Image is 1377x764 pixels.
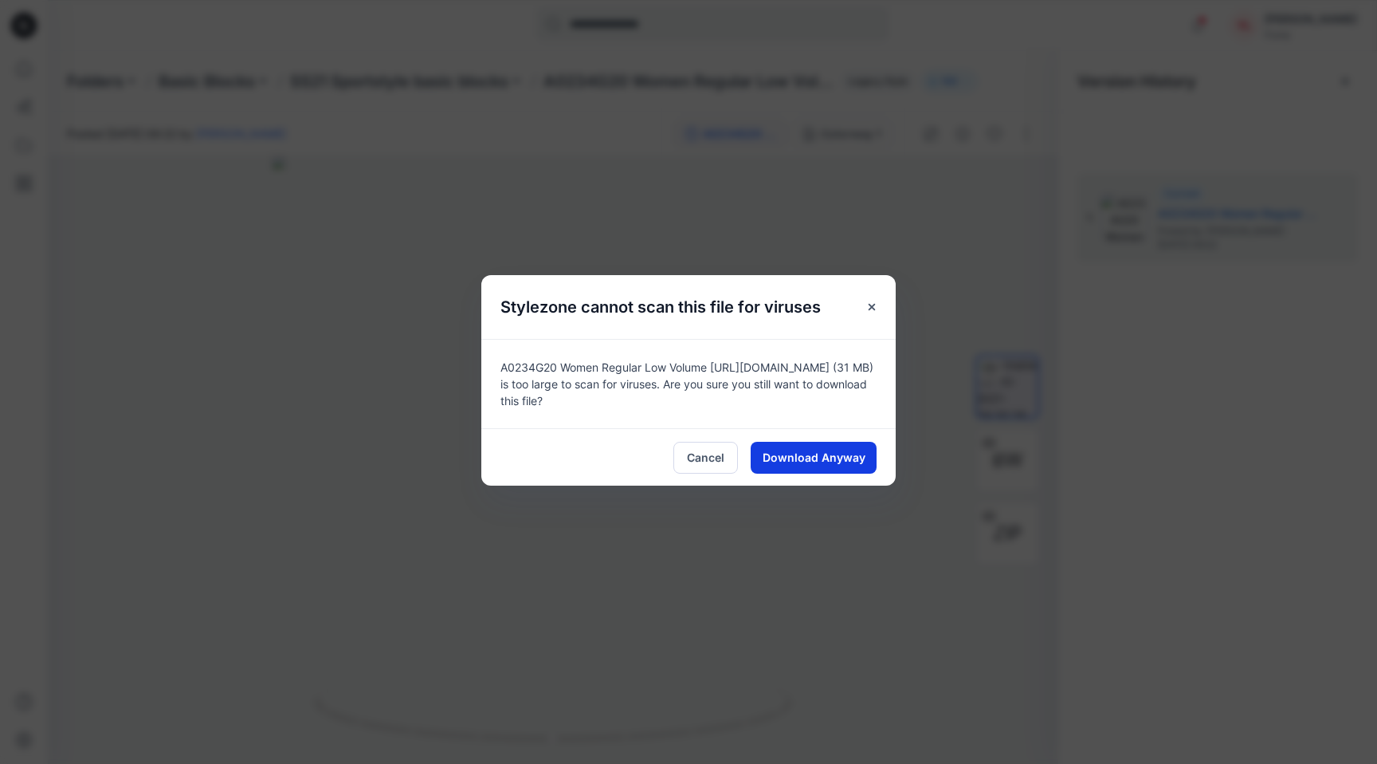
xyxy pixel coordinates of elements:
[673,442,738,474] button: Cancel
[481,275,840,339] h5: Stylezone cannot scan this file for viruses
[751,442,877,474] button: Download Anyway
[857,293,886,321] button: Close
[763,449,865,466] span: Download Anyway
[481,339,896,428] div: A0234G20 Women Regular Low Volume [URL][DOMAIN_NAME] (31 MB) is too large to scan for viruses. Ar...
[687,449,724,466] span: Cancel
